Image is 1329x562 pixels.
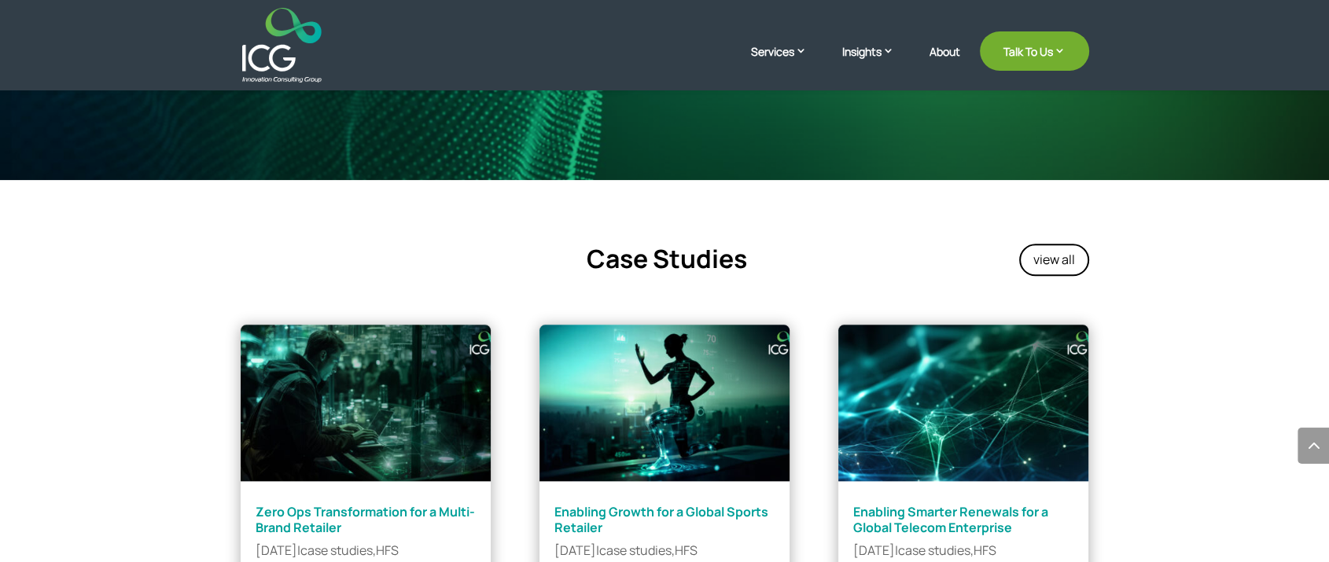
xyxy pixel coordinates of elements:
[1067,392,1329,562] iframe: Chat Widget
[256,543,476,558] p: | ,
[838,324,1089,481] img: Enabling Smarter Renewals for a Global Telecom Enterprise
[242,8,322,83] img: ICG
[539,324,790,481] img: Enabling Growth for a Global Sports Retailer
[256,503,475,535] a: Zero Ops Transformation for a Multi-Brand Retailer
[376,542,399,559] a: HFS
[898,542,970,559] a: case studies
[240,324,491,481] img: Zero Ops Transformation for a Multi-Brand Retailer
[853,503,1048,535] a: Enabling Smarter Renewals for a Global Telecom Enterprise
[300,542,373,559] a: case studies
[174,96,265,106] div: Keywords by Traffic
[599,542,672,559] a: case studies
[980,31,1089,71] a: Talk To Us
[554,542,596,559] span: [DATE]
[675,542,698,559] a: HFS
[842,43,910,83] a: Insights
[554,543,775,558] p: | ,
[554,503,768,535] a: Enabling Growth for a Global Sports Retailer
[751,43,823,83] a: Services
[256,542,297,559] span: [DATE]
[240,244,747,281] h4: Case Studies
[853,542,895,559] span: [DATE]
[853,543,1073,558] p: | ,
[1019,244,1089,276] a: view all
[930,46,960,83] a: About
[974,542,996,559] a: HFS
